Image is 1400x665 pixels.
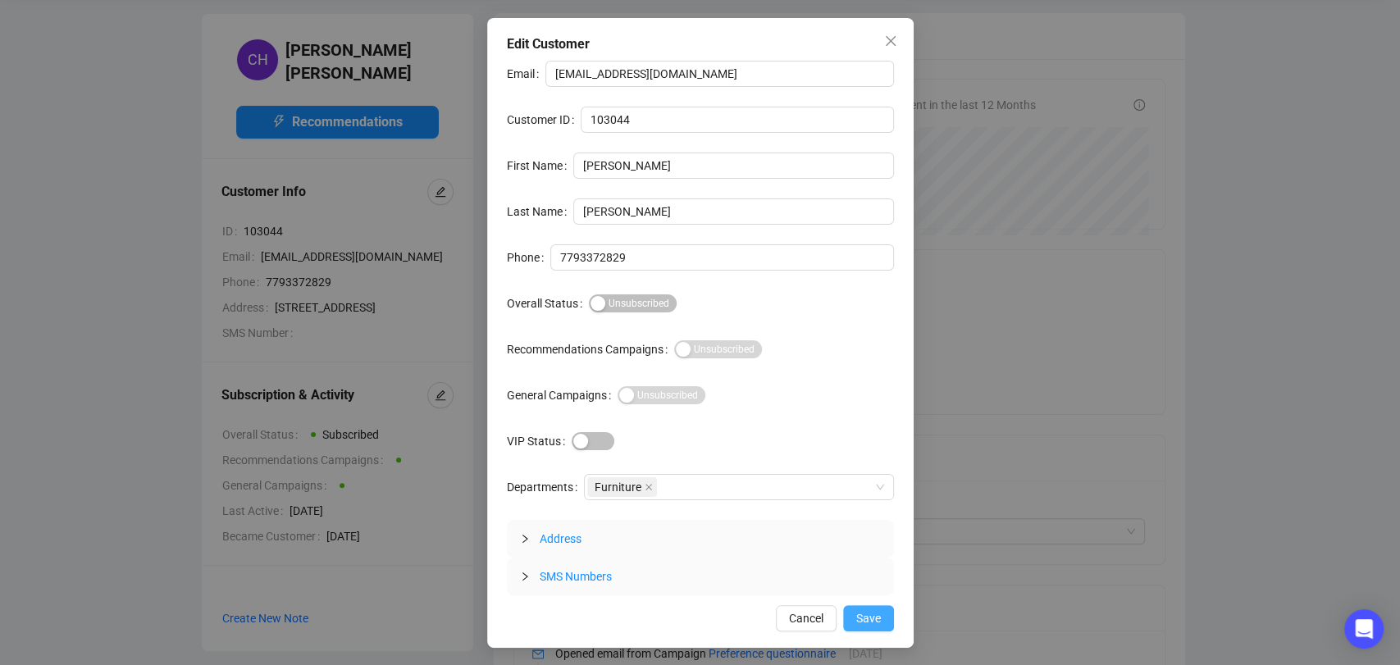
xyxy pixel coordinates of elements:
span: Furniture [587,477,657,497]
span: SMS Numbers [540,570,612,583]
label: VIP Status [507,428,572,454]
label: First Name [507,153,573,179]
button: Overall Status [589,294,677,312]
button: Close [878,28,904,54]
button: Save [843,605,894,631]
button: VIP Status [572,432,614,450]
label: Departments [507,474,584,500]
label: General Campaigns [507,382,618,408]
label: Last Name [507,198,573,225]
span: close [884,34,897,48]
span: collapsed [520,534,530,544]
input: Email [545,61,894,87]
input: Customer ID [581,107,894,133]
label: Customer ID [507,107,581,133]
label: Phone [507,244,550,271]
span: Address [540,532,581,545]
span: Cancel [789,609,823,627]
label: Email [507,61,545,87]
div: SMS Numbers [507,558,894,595]
div: Address [507,520,894,558]
label: Recommendations Campaigns [507,336,674,362]
div: Open Intercom Messenger [1344,609,1384,649]
span: close [645,483,653,491]
span: collapsed [520,572,530,581]
button: Recommendations Campaigns [674,340,762,358]
button: General Campaigns [618,386,705,404]
input: First Name [573,153,894,179]
input: Phone [550,244,894,271]
input: Last Name [573,198,894,225]
label: Overall Status [507,290,589,317]
button: Cancel [776,605,837,631]
span: Furniture [595,478,641,496]
span: Save [856,609,881,627]
div: Edit Customer [507,34,894,54]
